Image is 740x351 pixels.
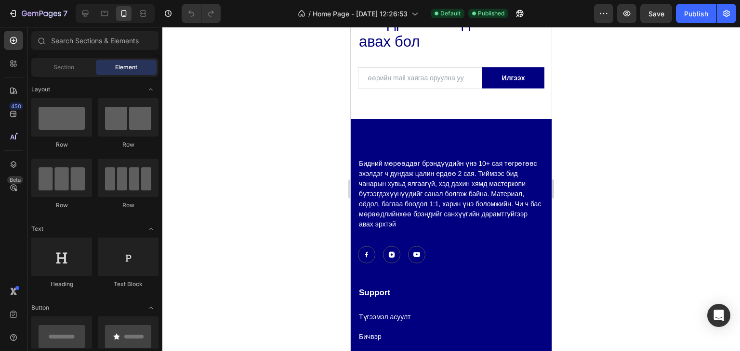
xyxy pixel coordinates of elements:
[707,304,730,327] div: Open Intercom Messenger
[132,40,194,62] button: Илгээх
[7,176,23,184] div: Beta
[478,9,504,18] span: Published
[143,300,159,315] span: Toggle open
[313,9,408,19] span: Home Page - [DATE] 12:26:53
[8,285,193,295] p: Түгээмэл асуулт
[31,303,49,312] span: Button
[351,27,552,351] iframe: Design area
[8,261,193,271] p: Support
[143,82,159,97] span: Toggle open
[31,140,92,149] div: Row
[31,85,50,94] span: Layout
[115,63,137,72] span: Element
[57,219,75,237] img: Alt Image
[7,219,25,237] a: Image Title
[57,219,75,237] a: Image Title
[31,225,43,233] span: Text
[143,221,159,237] span: Toggle open
[98,140,159,149] div: Row
[676,4,716,23] button: Publish
[32,219,50,237] a: Image Title
[32,219,50,237] img: Alt Image
[53,63,74,72] span: Section
[7,219,25,237] img: Alt Image
[182,4,221,23] div: Undo/Redo
[31,201,92,210] div: Row
[7,40,132,62] input: өөрийн mail хаягаа оруулна уу
[9,102,23,110] div: 450
[98,201,159,210] div: Row
[151,47,174,55] div: Илгээх
[308,9,311,19] span: /
[640,4,672,23] button: Save
[648,10,664,18] span: Save
[31,31,159,50] input: Search Sections & Elements
[98,280,159,288] div: Text Block
[684,9,708,19] div: Publish
[440,9,461,18] span: Default
[63,8,67,19] p: 7
[4,4,72,23] button: 7
[31,280,92,288] div: Heading
[8,305,193,315] p: Бичвэр
[8,132,193,202] p: Бидний мөрөөддөг брэндүүдийн үнэ 10+ сая төгрөгөөс эхэлдэг ч дундаж цалин ердөө 2 сая. Тиймээс би...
